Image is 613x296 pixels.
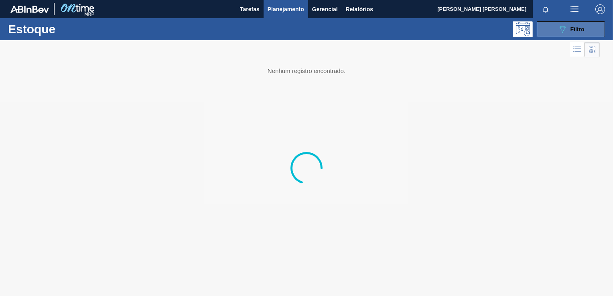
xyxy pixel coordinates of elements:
[268,4,304,14] span: Planejamento
[240,4,260,14] span: Tarefas
[570,4,579,14] img: userActions
[312,4,338,14] span: Gerencial
[513,21,533,37] div: Pogramando: nenhum usuário selecionado
[533,4,558,15] button: Notificações
[570,26,585,32] span: Filtro
[346,4,373,14] span: Relatórios
[537,21,605,37] button: Filtro
[595,4,605,14] img: Logout
[8,24,123,34] h1: Estoque
[10,6,49,13] img: TNhmsLtSVTkK8tSr43FrP2fwEKptu5GPRR3wAAAABJRU5ErkJggg==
